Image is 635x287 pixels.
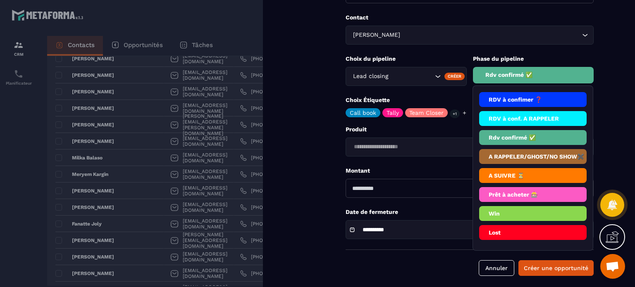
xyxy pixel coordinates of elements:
[346,67,467,86] div: Search for option
[479,260,514,276] button: Annuler
[390,72,433,81] input: Search for option
[450,109,460,118] p: +1
[518,260,594,276] button: Créer une opportunité
[351,72,390,81] span: Lead closing
[346,26,594,45] div: Search for option
[346,138,594,157] div: Search for option
[346,96,594,104] p: Choix Étiquette
[351,31,402,40] span: [PERSON_NAME]
[600,254,625,279] div: Ouvrir le chat
[346,167,594,175] p: Montant
[444,73,465,80] div: Créer
[350,110,376,116] p: Call book
[473,55,594,63] p: Phase du pipeline
[351,142,580,152] input: Search for option
[387,110,399,116] p: Tally
[346,55,467,63] p: Choix du pipeline
[346,208,594,216] p: Date de fermeture
[402,31,580,40] input: Search for option
[346,126,594,133] p: Produit
[409,110,444,116] p: Team Closer
[346,14,594,21] p: Contact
